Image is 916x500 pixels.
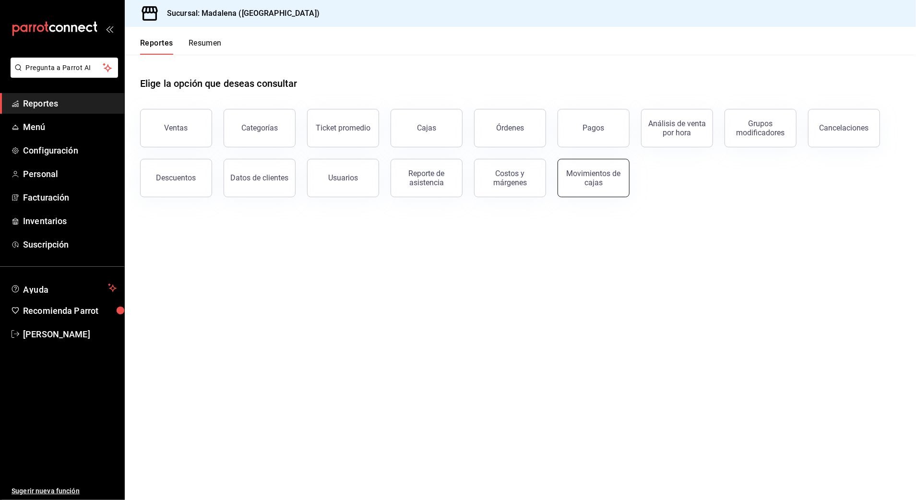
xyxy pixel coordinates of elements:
[23,120,117,133] span: Menú
[12,486,117,496] span: Sugerir nueva función
[23,214,117,227] span: Inventarios
[808,109,880,147] button: Cancelaciones
[820,123,869,132] div: Cancelaciones
[731,119,790,137] div: Grupos modificadores
[391,159,463,197] button: Reporte de asistencia
[417,122,437,134] div: Cajas
[391,109,463,147] a: Cajas
[23,191,117,204] span: Facturación
[307,109,379,147] button: Ticket promedio
[328,173,358,182] div: Usuarios
[558,159,630,197] button: Movimientos de cajas
[496,123,524,132] div: Órdenes
[241,123,278,132] div: Categorías
[397,169,456,187] div: Reporte de asistencia
[23,167,117,180] span: Personal
[231,173,289,182] div: Datos de clientes
[558,109,630,147] button: Pagos
[26,63,103,73] span: Pregunta a Parrot AI
[159,8,320,19] h3: Sucursal: Madalena ([GEOGRAPHIC_DATA])
[140,76,297,91] h1: Elige la opción que deseas consultar
[140,159,212,197] button: Descuentos
[23,304,117,317] span: Recomienda Parrot
[480,169,540,187] div: Costos y márgenes
[7,70,118,80] a: Pregunta a Parrot AI
[189,38,222,55] button: Resumen
[23,282,104,294] span: Ayuda
[106,25,113,33] button: open_drawer_menu
[23,144,117,157] span: Configuración
[307,159,379,197] button: Usuarios
[583,123,605,132] div: Pagos
[316,123,370,132] div: Ticket promedio
[23,328,117,341] span: [PERSON_NAME]
[140,38,173,55] button: Reportes
[11,58,118,78] button: Pregunta a Parrot AI
[23,97,117,110] span: Reportes
[474,109,546,147] button: Órdenes
[564,169,623,187] div: Movimientos de cajas
[224,159,296,197] button: Datos de clientes
[647,119,707,137] div: Análisis de venta por hora
[140,38,222,55] div: navigation tabs
[165,123,188,132] div: Ventas
[156,173,196,182] div: Descuentos
[725,109,797,147] button: Grupos modificadores
[224,109,296,147] button: Categorías
[140,109,212,147] button: Ventas
[641,109,713,147] button: Análisis de venta por hora
[23,238,117,251] span: Suscripción
[474,159,546,197] button: Costos y márgenes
